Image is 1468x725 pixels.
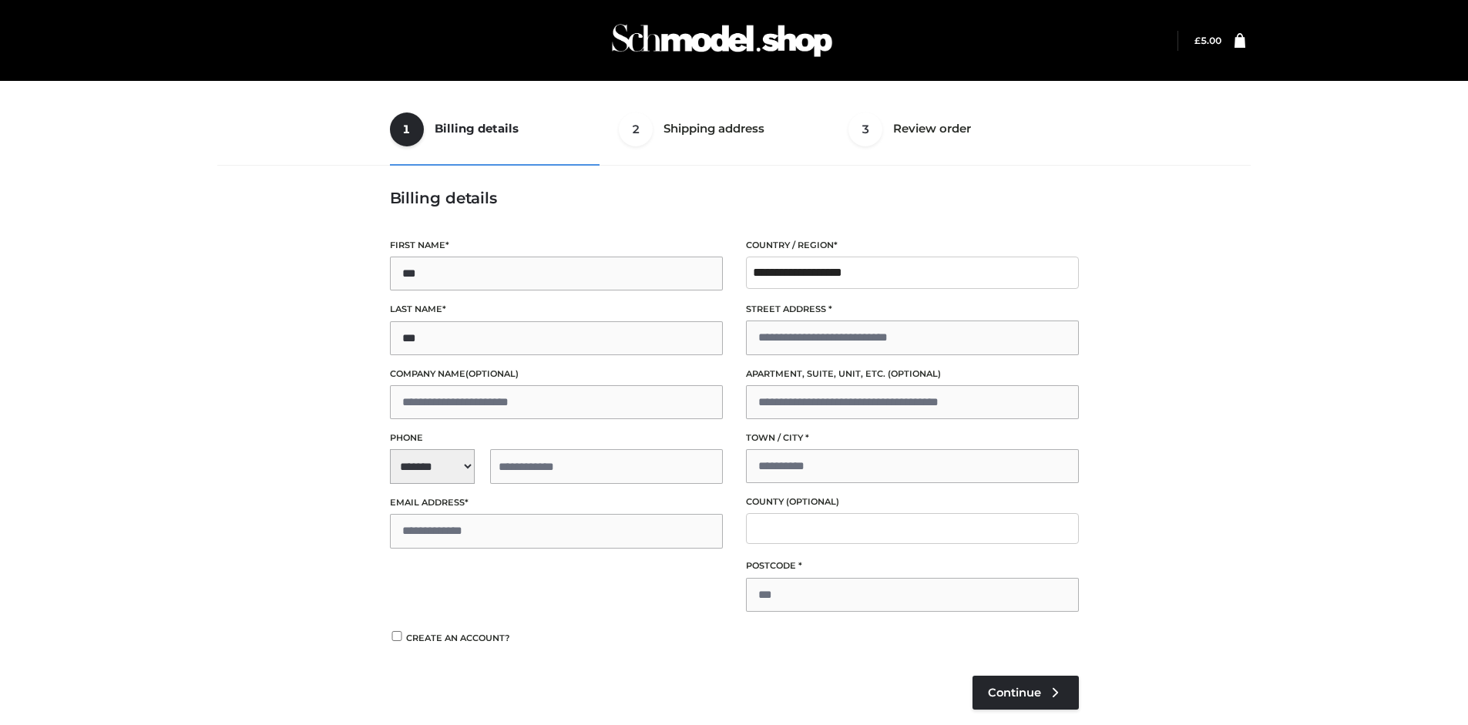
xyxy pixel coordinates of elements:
[746,559,1079,573] label: Postcode
[746,431,1079,445] label: Town / City
[406,633,510,643] span: Create an account?
[390,238,723,253] label: First name
[988,686,1041,700] span: Continue
[746,238,1079,253] label: Country / Region
[390,189,1079,207] h3: Billing details
[746,302,1079,317] label: Street address
[606,10,838,71] img: Schmodel Admin 964
[390,431,723,445] label: Phone
[465,368,519,379] span: (optional)
[1194,35,1201,46] span: £
[1194,35,1221,46] a: £5.00
[390,631,404,641] input: Create an account?
[746,367,1079,381] label: Apartment, suite, unit, etc.
[786,496,839,507] span: (optional)
[888,368,941,379] span: (optional)
[390,302,723,317] label: Last name
[746,495,1079,509] label: County
[973,676,1079,710] a: Continue
[390,495,723,510] label: Email address
[1194,35,1221,46] bdi: 5.00
[390,367,723,381] label: Company name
